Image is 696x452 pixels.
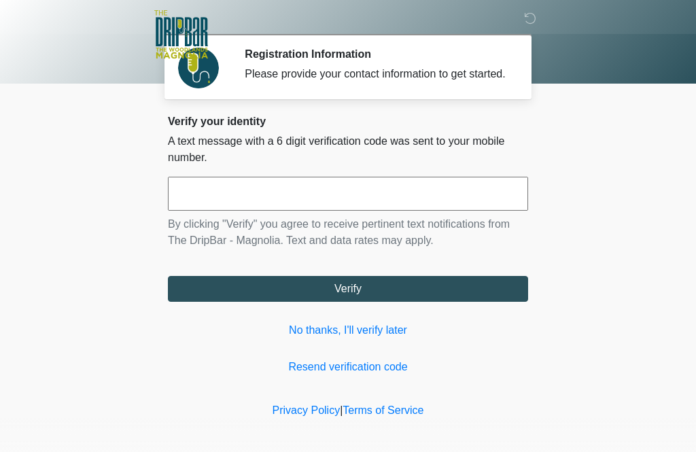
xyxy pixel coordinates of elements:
[168,276,528,302] button: Verify
[168,322,528,338] a: No thanks, I'll verify later
[168,359,528,375] a: Resend verification code
[245,66,508,82] div: Please provide your contact information to get started.
[154,10,208,60] img: The DripBar - Magnolia Logo
[168,115,528,128] h2: Verify your identity
[340,404,343,416] a: |
[343,404,423,416] a: Terms of Service
[168,216,528,249] p: By clicking "Verify" you agree to receive pertinent text notifications from The DripBar - Magnoli...
[168,133,528,166] p: A text message with a 6 digit verification code was sent to your mobile number.
[273,404,341,416] a: Privacy Policy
